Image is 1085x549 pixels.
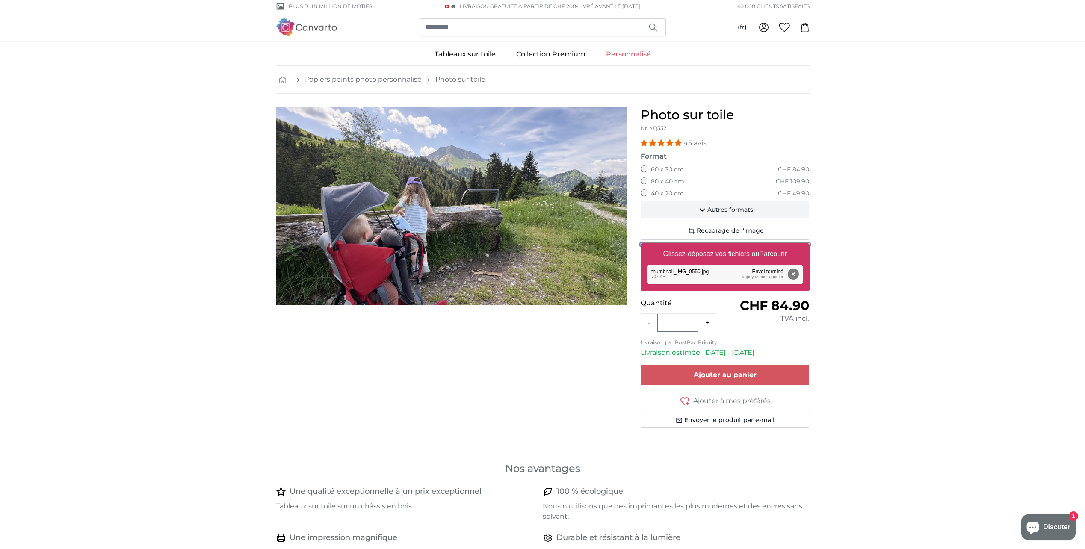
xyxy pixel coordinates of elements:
div: CHF 49.90 [778,189,809,198]
label: 40 x 20 cm [651,189,684,198]
a: Tableaux sur toile [424,43,506,65]
label: 80 x 40 cm [651,177,684,186]
button: Autres formats [641,201,810,218]
div: CHF 109.90 [776,177,809,186]
img: Suisse [445,5,449,8]
button: Ajouter au panier [641,365,810,385]
p: Livraison estimée: [DATE] - [DATE] [641,348,810,358]
button: Envoyer le produit par e-mail [641,413,810,428]
button: (fr) [731,20,754,35]
button: - [641,314,657,331]
span: Autres formats [707,206,753,214]
p: Quantité [641,298,725,308]
span: Nr. YQ552 [641,125,666,131]
span: Plus d'un million de motifs [289,3,372,10]
img: Canvarto [276,18,337,36]
span: Ajouter à mes préférés [693,396,771,406]
span: Livré avant le [DATE] [578,3,640,9]
h4: Durable et résistant à la lumière [556,532,680,544]
h4: Une impression magnifique [290,532,397,544]
div: CHF 84.90 [778,165,809,174]
span: 60 000 clients satisfaits [737,3,810,10]
legend: Format [641,151,810,162]
label: Glissez-déposez vos fichiers ou [659,245,790,263]
div: TVA incl. [725,313,809,324]
a: Personnalisé [596,43,661,65]
h4: 100 % écologique [556,486,623,498]
div: 1 of 1 [276,107,627,305]
label: 60 x 30 cm [651,165,684,174]
span: Livraison GRATUITE à partir de CHF 200 [460,3,576,9]
h3: Nos avantages [276,462,810,475]
span: Ajouter au panier [694,371,757,379]
button: Recadrage de l'image [641,222,810,240]
inbox-online-store-chat: Chat de la boutique en ligne Shopify [1019,514,1078,542]
p: Tableaux sur toile sur un châssis en bois. [276,501,536,511]
h4: Une qualité exceptionnelle à un prix exceptionnel [290,486,482,498]
span: 45 avis [683,139,707,147]
nav: breadcrumbs [276,66,810,94]
a: Collection Premium [506,43,596,65]
span: Recadrage de l'image [697,227,764,235]
span: 4.93 stars [641,139,683,147]
p: Livraison par PostPac Priority [641,339,810,346]
span: - [576,3,640,9]
span: CHF 84.90 [740,298,809,313]
button: Ajouter à mes préférés [641,396,810,406]
button: + [698,314,716,331]
a: Papiers peints photo personnalisé [305,74,422,85]
h1: Photo sur toile [641,107,810,123]
p: Nous n'utilisons que des imprimantes les plus modernes et des encres sans solvant. [543,501,803,522]
img: personalised-canvas-print [276,107,627,305]
a: Photo sur toile [435,74,485,85]
u: Parcourir [759,250,787,257]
